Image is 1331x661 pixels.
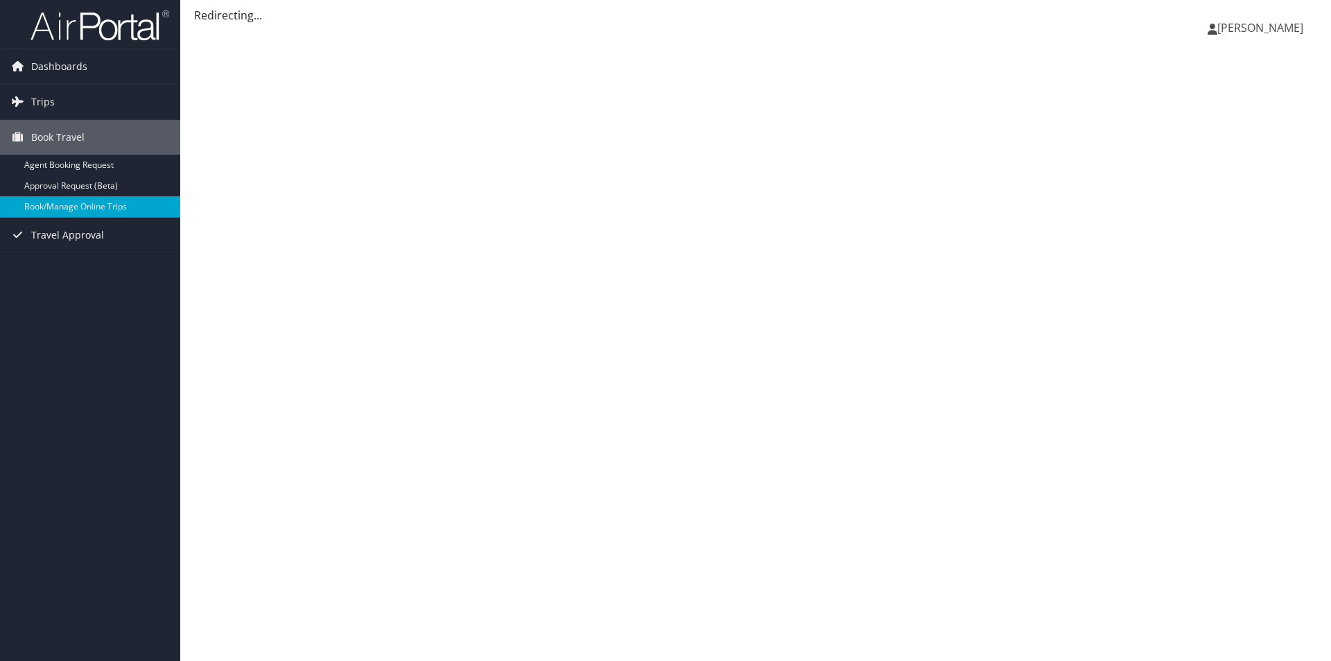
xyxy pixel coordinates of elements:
[1217,20,1303,35] span: [PERSON_NAME]
[1208,7,1317,49] a: [PERSON_NAME]
[31,120,85,155] span: Book Travel
[31,49,87,84] span: Dashboards
[31,9,169,42] img: airportal-logo.png
[31,85,55,119] span: Trips
[31,218,104,252] span: Travel Approval
[194,7,1317,24] div: Redirecting...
